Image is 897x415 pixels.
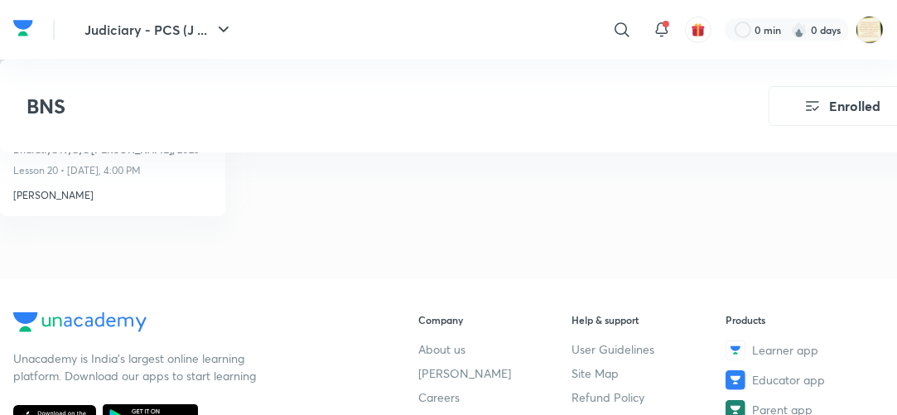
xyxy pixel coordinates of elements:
span: Educator app [752,371,825,388]
h6: Products [726,312,879,327]
a: Educator app [726,370,879,390]
a: Refund Policy [571,388,725,406]
a: [PERSON_NAME] [13,181,212,203]
img: Company Logo [13,16,33,41]
span: Careers [418,388,460,406]
a: [PERSON_NAME] [418,364,571,382]
a: Site Map [571,364,725,382]
a: Careers [418,388,571,406]
a: About us [418,340,571,358]
a: Company Logo [13,16,33,45]
button: avatar [685,17,711,43]
button: Judiciary - PCS (J ... [75,13,244,46]
a: Learner app [726,340,879,360]
img: streak [791,22,808,38]
p: Unacademy is India’s largest online learning platform. Download our apps to start learning [13,350,262,384]
img: avatar [691,22,706,37]
p: Lesson 20 • [DATE], 4:00 PM [13,160,212,181]
img: Company Logo [13,312,147,332]
h3: BNS [27,94,675,118]
h6: Help & support [571,312,725,327]
span: Learner app [752,341,818,359]
h6: Company [418,312,571,327]
img: Learner app [726,340,745,360]
img: ANJALI Dogra [856,16,884,44]
a: User Guidelines [571,340,725,358]
img: Educator app [726,370,745,390]
a: Company Logo [13,312,369,336]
